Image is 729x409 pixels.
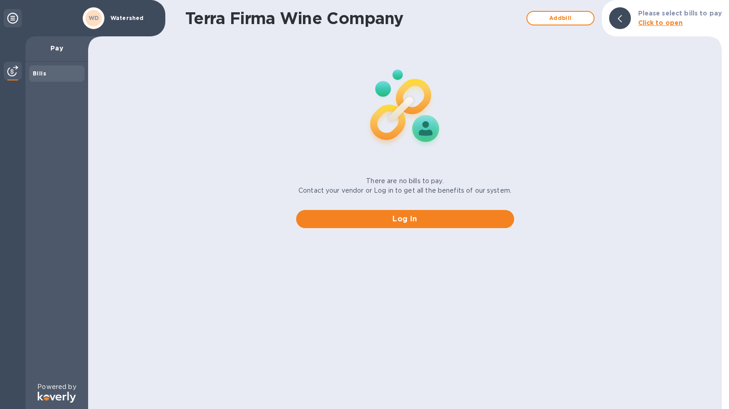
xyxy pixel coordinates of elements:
p: There are no bills to pay. Contact your vendor or Log in to get all the benefits of our system. [298,176,511,195]
p: Pay [33,44,81,53]
button: Log in [296,210,514,228]
button: Addbill [526,11,595,25]
span: Log in [303,214,507,224]
p: Powered by [37,382,76,392]
b: Bills [33,70,46,77]
b: WD [89,15,99,21]
h1: Terra Firma Wine Company [185,9,522,28]
span: Add bill [535,13,586,24]
b: Click to open [638,19,683,26]
b: Please select bills to pay [638,10,722,17]
p: Watershed [110,15,156,21]
img: Logo [38,392,76,403]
